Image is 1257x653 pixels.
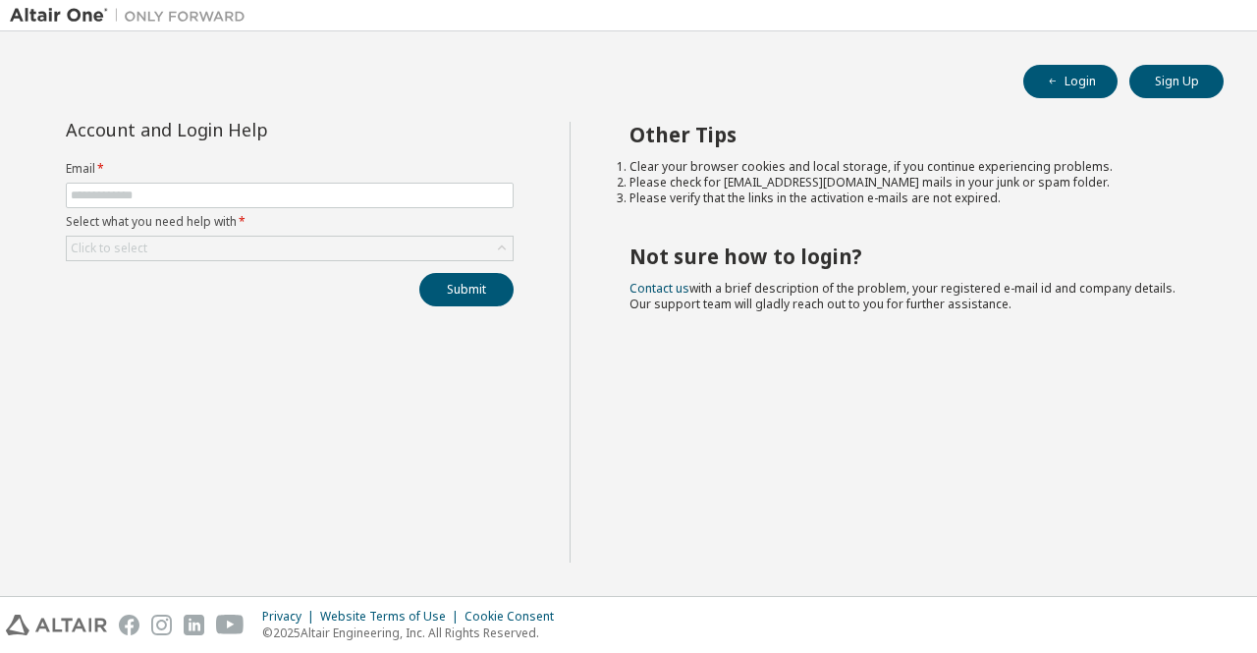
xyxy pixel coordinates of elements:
img: linkedin.svg [184,615,204,635]
img: youtube.svg [216,615,245,635]
div: Click to select [67,237,513,260]
li: Please verify that the links in the activation e-mails are not expired. [629,190,1189,206]
a: Contact us [629,280,689,297]
img: instagram.svg [151,615,172,635]
div: Cookie Consent [465,609,566,625]
img: altair_logo.svg [6,615,107,635]
label: Email [66,161,514,177]
p: © 2025 Altair Engineering, Inc. All Rights Reserved. [262,625,566,641]
button: Submit [419,273,514,306]
label: Select what you need help with [66,214,514,230]
img: facebook.svg [119,615,139,635]
h2: Other Tips [629,122,1189,147]
h2: Not sure how to login? [629,244,1189,269]
button: Login [1023,65,1118,98]
div: Click to select [71,241,147,256]
li: Please check for [EMAIL_ADDRESS][DOMAIN_NAME] mails in your junk or spam folder. [629,175,1189,190]
div: Privacy [262,609,320,625]
div: Website Terms of Use [320,609,465,625]
img: Altair One [10,6,255,26]
span: with a brief description of the problem, your registered e-mail id and company details. Our suppo... [629,280,1175,312]
button: Sign Up [1129,65,1224,98]
li: Clear your browser cookies and local storage, if you continue experiencing problems. [629,159,1189,175]
div: Account and Login Help [66,122,424,137]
